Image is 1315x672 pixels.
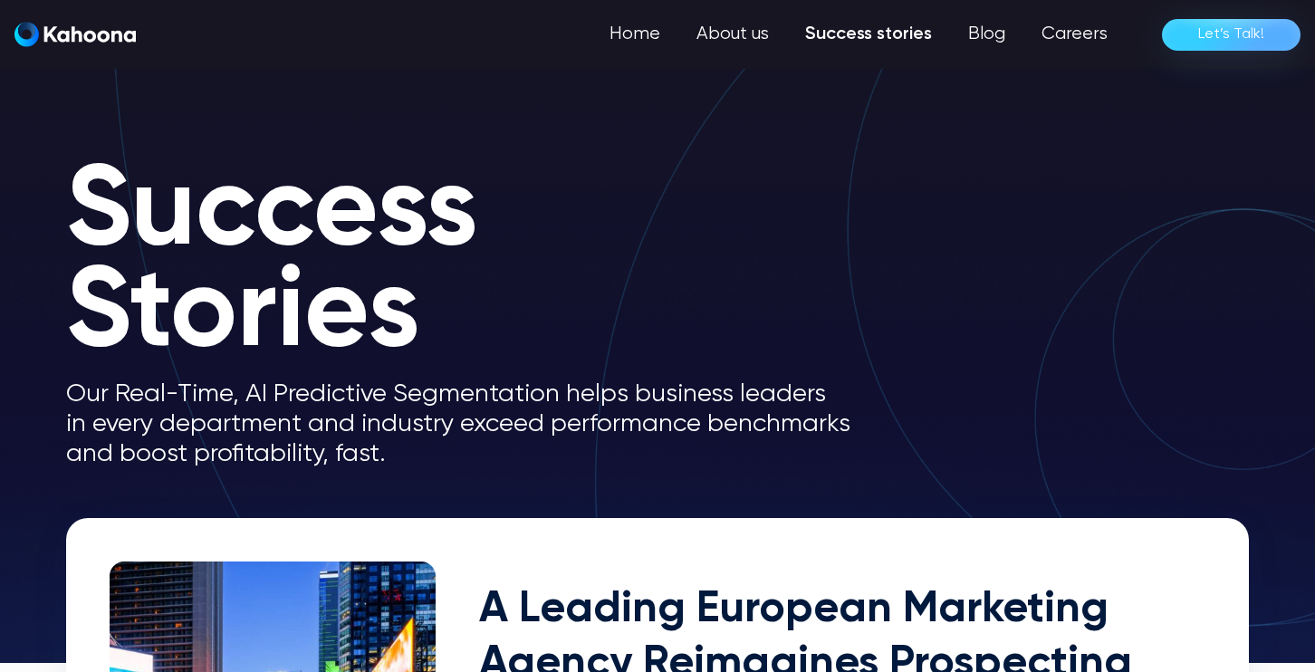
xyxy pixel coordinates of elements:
a: Home [591,16,678,53]
div: Let’s Talk! [1198,20,1264,49]
a: Success stories [787,16,950,53]
h1: Success Stories [66,163,881,365]
a: home [14,22,136,48]
a: Blog [950,16,1023,53]
p: Our Real-Time, AI Predictive Segmentation helps business leaders in every department and industry... [66,379,881,469]
a: Let’s Talk! [1162,19,1301,51]
img: Kahoona logo white [14,22,136,47]
a: About us [678,16,787,53]
a: Careers [1023,16,1126,53]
